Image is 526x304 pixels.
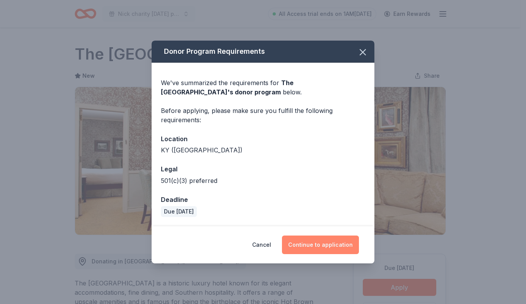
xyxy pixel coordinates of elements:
[161,78,365,97] div: We've summarized the requirements for below.
[161,106,365,125] div: Before applying, please make sure you fulfill the following requirements:
[152,41,374,63] div: Donor Program Requirements
[161,145,365,155] div: KY ([GEOGRAPHIC_DATA])
[161,134,365,144] div: Location
[161,206,197,217] div: Due [DATE]
[252,236,271,254] button: Cancel
[282,236,359,254] button: Continue to application
[161,164,365,174] div: Legal
[161,195,365,205] div: Deadline
[161,176,365,185] div: 501(c)(3) preferred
